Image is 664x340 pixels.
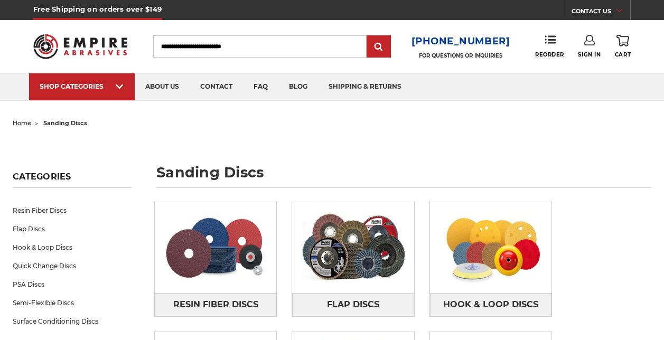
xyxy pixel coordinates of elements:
[412,52,510,59] p: FOR QUESTIONS OR INQUIRIES
[292,293,414,316] a: Flap Discs
[318,73,412,100] a: shipping & returns
[243,73,278,100] a: faq
[173,296,258,314] span: Resin Fiber Discs
[13,275,132,294] a: PSA Discs
[412,34,510,49] a: [PHONE_NUMBER]
[292,202,414,293] img: Flap Discs
[13,238,132,257] a: Hook & Loop Discs
[615,35,631,58] a: Cart
[155,293,276,316] a: Resin Fiber Discs
[155,202,276,293] img: Resin Fiber Discs
[13,312,132,330] a: Surface Conditioning Discs
[572,5,630,20] a: CONTACT US
[430,202,551,293] img: Hook & Loop Discs
[578,51,601,58] span: Sign In
[13,201,132,220] a: Resin Fiber Discs
[443,296,538,314] span: Hook & Loop Discs
[13,294,132,312] a: Semi-Flexible Discs
[13,257,132,275] a: Quick Change Discs
[535,35,564,58] a: Reorder
[43,119,87,127] span: sanding discs
[33,28,127,65] img: Empire Abrasives
[156,165,651,188] h1: sanding discs
[430,293,551,316] a: Hook & Loop Discs
[13,220,132,238] a: Flap Discs
[190,73,243,100] a: contact
[40,82,124,90] div: SHOP CATEGORIES
[535,51,564,58] span: Reorder
[278,73,318,100] a: blog
[615,51,631,58] span: Cart
[135,73,190,100] a: about us
[13,119,31,127] a: home
[368,36,389,58] input: Submit
[327,296,379,314] span: Flap Discs
[13,172,132,188] h5: Categories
